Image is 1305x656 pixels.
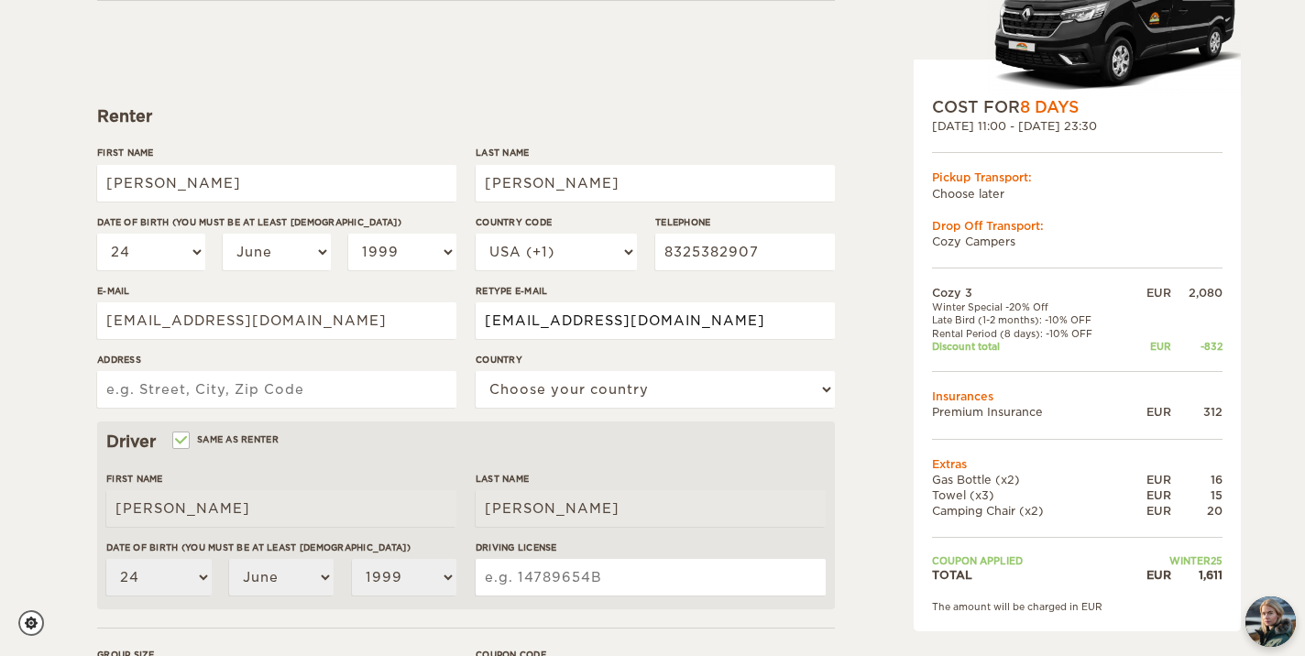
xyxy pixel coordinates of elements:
[1129,472,1171,487] div: EUR
[932,456,1223,472] td: Extras
[932,554,1129,567] td: Coupon applied
[1020,98,1079,116] span: 8 Days
[1245,596,1296,647] button: chat-button
[932,600,1223,613] div: The amount will be charged in EUR
[1171,340,1223,353] div: -832
[97,353,456,366] label: Address
[932,503,1129,519] td: Camping Chair (x2)
[18,610,56,636] a: Cookie settings
[932,313,1129,326] td: Late Bird (1-2 months): -10% OFF
[1129,404,1171,420] div: EUR
[932,218,1223,234] div: Drop Off Transport:
[1171,285,1223,301] div: 2,080
[476,472,826,486] label: Last Name
[476,215,637,229] label: Country Code
[476,490,826,527] input: e.g. Smith
[932,472,1129,487] td: Gas Bottle (x2)
[1129,285,1171,301] div: EUR
[932,234,1223,249] td: Cozy Campers
[97,105,835,127] div: Renter
[1129,487,1171,503] div: EUR
[655,215,835,229] label: Telephone
[97,215,456,229] label: Date of birth (You must be at least [DEMOGRAPHIC_DATA])
[476,559,826,596] input: e.g. 14789654B
[932,567,1129,583] td: TOTAL
[97,165,456,202] input: e.g. William
[932,118,1223,134] div: [DATE] 11:00 - [DATE] 23:30
[106,472,456,486] label: First Name
[932,169,1223,185] div: Pickup Transport:
[932,340,1129,353] td: Discount total
[932,388,1223,404] td: Insurances
[476,353,835,366] label: Country
[97,146,456,159] label: First Name
[1171,503,1223,519] div: 20
[1171,404,1223,420] div: 312
[1171,567,1223,583] div: 1,611
[932,285,1129,301] td: Cozy 3
[932,186,1223,202] td: Choose later
[106,541,456,554] label: Date of birth (You must be at least [DEMOGRAPHIC_DATA])
[476,284,835,298] label: Retype E-mail
[932,301,1129,313] td: Winter Special -20% Off
[932,404,1129,420] td: Premium Insurance
[655,234,835,270] input: e.g. 1 234 567 890
[932,487,1129,503] td: Towel (x3)
[476,541,826,554] label: Driving License
[97,302,456,339] input: e.g. example@example.com
[97,284,456,298] label: E-mail
[106,490,456,527] input: e.g. William
[174,431,279,448] label: Same as renter
[476,302,835,339] input: e.g. example@example.com
[1129,554,1223,567] td: WINTER25
[174,436,186,448] input: Same as renter
[1129,567,1171,583] div: EUR
[1245,596,1296,647] img: Freyja at Cozy Campers
[1129,340,1171,353] div: EUR
[97,371,456,408] input: e.g. Street, City, Zip Code
[1171,472,1223,487] div: 16
[1129,503,1171,519] div: EUR
[932,327,1129,340] td: Rental Period (8 days): -10% OFF
[476,165,835,202] input: e.g. Smith
[932,96,1223,118] div: COST FOR
[1171,487,1223,503] div: 15
[106,431,826,453] div: Driver
[476,146,835,159] label: Last Name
